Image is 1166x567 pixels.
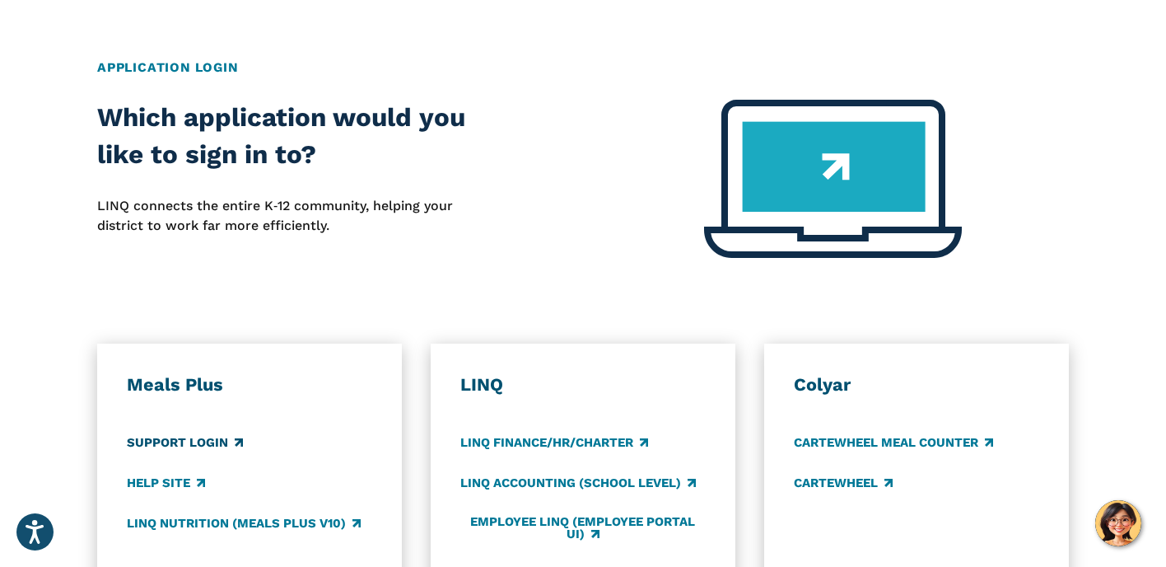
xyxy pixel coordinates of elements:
[794,474,893,492] a: CARTEWHEEL
[97,196,485,237] p: LINQ connects the entire K‑12 community, helping your district to work far more efficiently.
[460,373,707,396] h3: LINQ
[1095,500,1141,546] button: Hello, have a question? Let’s chat.
[127,433,243,452] a: Support Login
[794,433,993,452] a: CARTEWHEEL Meal Counter
[97,58,1069,77] h2: Application Login
[97,100,485,173] h2: Which application would you like to sign in to?
[127,474,205,492] a: Help Site
[460,433,648,452] a: LINQ Finance/HR/Charter
[794,373,1040,396] h3: Colyar
[460,474,696,492] a: LINQ Accounting (school level)
[127,514,361,532] a: LINQ Nutrition (Meals Plus v10)
[460,514,707,541] a: Employee LINQ (Employee Portal UI)
[127,373,373,396] h3: Meals Plus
